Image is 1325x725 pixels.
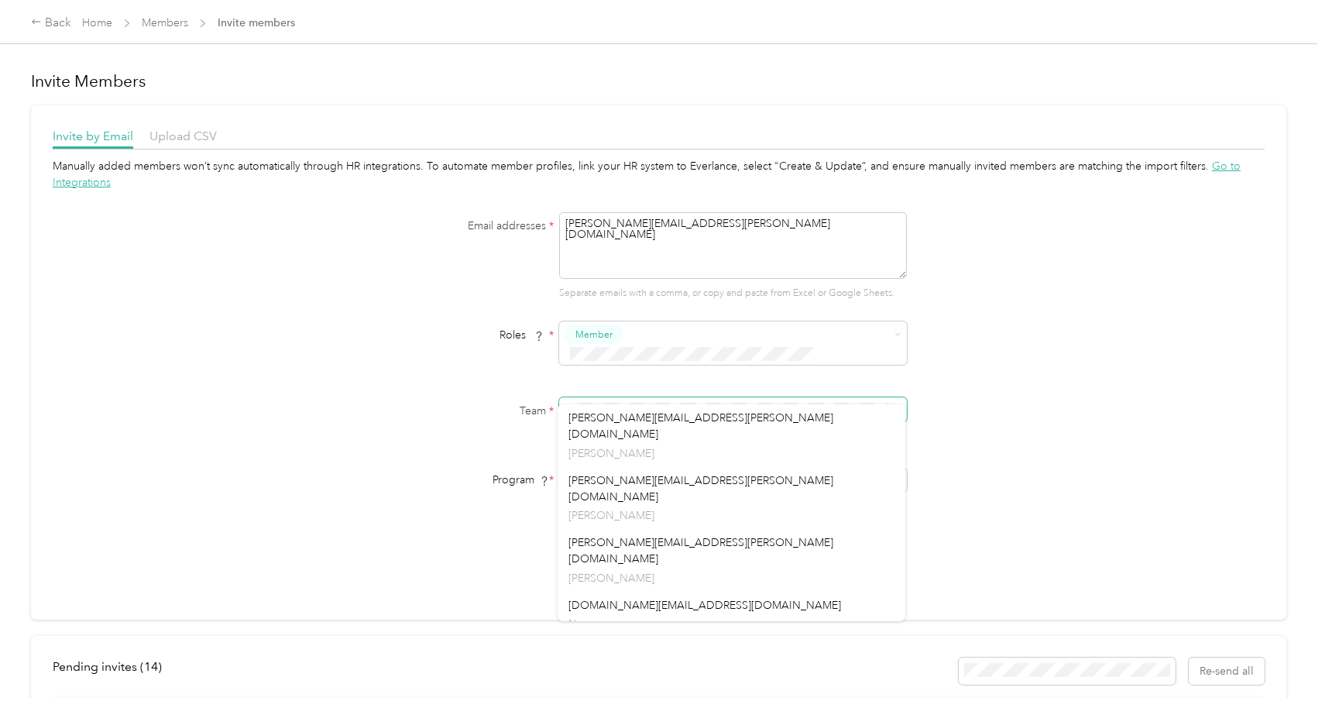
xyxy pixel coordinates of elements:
span: [PERSON_NAME][EMAIL_ADDRESS][PERSON_NAME][DOMAIN_NAME] [568,411,833,441]
div: Manually added members won’t sync automatically through HR integrations. To automate member profi... [53,158,1265,191]
p: [PERSON_NAME] [568,445,894,462]
iframe: Everlance-gr Chat Button Frame [1238,638,1325,725]
p: [PERSON_NAME] [568,570,894,586]
h1: Invite Members [31,70,1286,92]
span: [DOMAIN_NAME][EMAIL_ADDRESS][DOMAIN_NAME] [568,599,841,612]
span: Invite by Email [53,129,133,143]
a: Home [82,16,112,29]
label: Email addresses [361,218,554,234]
span: Go to Integrations [53,160,1241,189]
div: left-menu [53,658,173,685]
button: Re-send all [1189,658,1265,685]
div: Back [31,14,71,33]
p: No managers [568,616,894,632]
p: [PERSON_NAME] [568,507,894,524]
span: Member [575,327,613,341]
p: Separate emails with a comma, or copy and paste from Excel or Google Sheets. [559,287,907,301]
span: Upload CSV [149,129,217,143]
span: [PERSON_NAME][EMAIL_ADDRESS][PERSON_NAME][DOMAIN_NAME] [568,536,833,565]
label: Team [361,403,554,419]
button: Member [565,325,623,344]
div: info-bar [53,658,1265,685]
textarea: [PERSON_NAME][EMAIL_ADDRESS][PERSON_NAME][DOMAIN_NAME] [559,212,907,279]
div: Resend all invitations [959,658,1265,685]
span: Pending invites [53,659,162,674]
span: ( 14 ) [140,659,162,674]
span: Roles [494,323,549,347]
div: Program [361,472,554,488]
span: [PERSON_NAME][EMAIL_ADDRESS][PERSON_NAME][DOMAIN_NAME] [568,474,833,503]
a: Members [142,16,188,29]
span: Invite members [218,15,295,31]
